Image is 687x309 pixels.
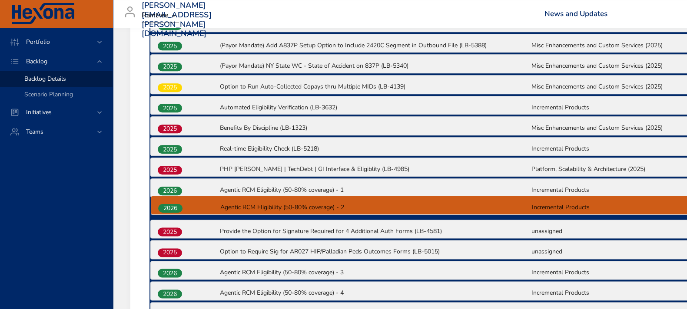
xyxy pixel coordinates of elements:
[220,82,530,91] p: Option to Run Auto-Collected Copays thru Multiple MIDs (LB-4139)
[220,165,530,174] p: PHP [PERSON_NAME] | TechDebt | GI Interface & Eligiblity (LB-4985)
[220,103,530,112] p: Automated Eligibility Verification (LB-3632)
[220,124,530,132] p: Benefits By Discipline (LB-1323)
[19,108,59,116] span: Initiatives
[142,1,212,38] h3: [PERSON_NAME][EMAIL_ADDRESS][PERSON_NAME][DOMAIN_NAME]
[220,145,530,153] p: Real-time Eligibility Check (LB-5218)
[10,3,76,25] img: Hexona
[220,247,530,256] p: Option to Require Sig for AR027 HIP/Palladian Peds Outcomes Forms (LB-5015)
[19,57,54,66] span: Backlog
[544,9,607,19] a: News and Updates
[220,268,530,277] p: Agentic RCM Eligibility (50-80% coverage) - 3
[220,289,530,298] p: Agentic RCM Eligibility (50-80% coverage) - 4
[220,227,530,236] p: Provide the Option for Signature Required for 4 Additional Auth Forms (LB-4581)
[19,38,57,46] span: Portfolio
[220,186,530,194] p: Agentic RCM Eligibility (50-80% coverage) - 1
[142,9,179,23] div: Raintree
[24,90,73,99] span: Scenario Planning
[220,41,530,50] p: (Payor Mandate) Add A837P Setup Option to Include 2420C Segment in Outbound File (LB-5388)
[19,128,50,136] span: Teams
[220,62,530,70] p: (Payor Mandate) NY State WC - State of Accident on 837P (LB-5340)
[24,75,66,83] span: Backlog Details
